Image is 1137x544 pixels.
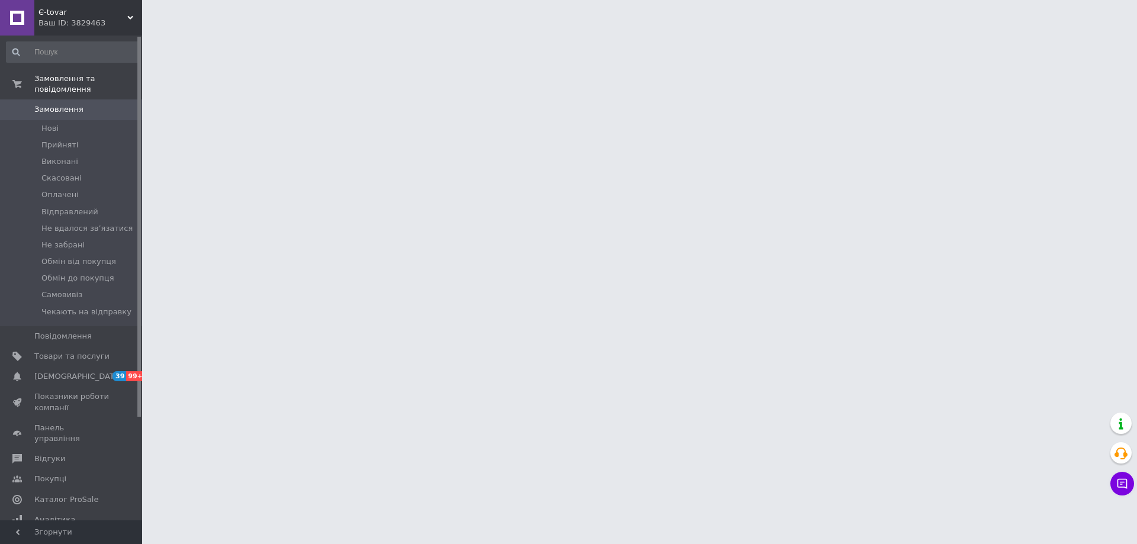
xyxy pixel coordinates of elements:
span: Панель управління [34,423,110,444]
span: Скасовані [41,173,82,184]
span: Повідомлення [34,331,92,342]
span: Обмін до покупця [41,273,114,284]
span: Аналітика [34,514,75,525]
span: [DEMOGRAPHIC_DATA] [34,371,122,382]
span: Каталог ProSale [34,494,98,505]
span: Виконані [41,156,78,167]
span: Є-tovar [38,7,127,18]
input: Пошук [6,41,140,63]
span: Покупці [34,474,66,484]
span: Нові [41,123,59,134]
span: Показники роботи компанії [34,391,110,413]
span: Товари та послуги [34,351,110,362]
span: Замовлення [34,104,83,115]
div: Ваш ID: 3829463 [38,18,142,28]
span: Обмін від покупця [41,256,116,267]
span: Самовивіз [41,289,82,300]
span: 99+ [126,371,146,381]
span: Відправлений [41,207,98,217]
span: Чекають на відправку [41,307,131,317]
span: Прийняті [41,140,78,150]
button: Чат з покупцем [1110,472,1134,495]
span: Не забрані [41,240,85,250]
span: 39 [113,371,126,381]
span: Замовлення та повідомлення [34,73,142,95]
span: Оплачені [41,189,79,200]
span: Відгуки [34,453,65,464]
span: Не вдалося зв’язатися [41,223,133,234]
